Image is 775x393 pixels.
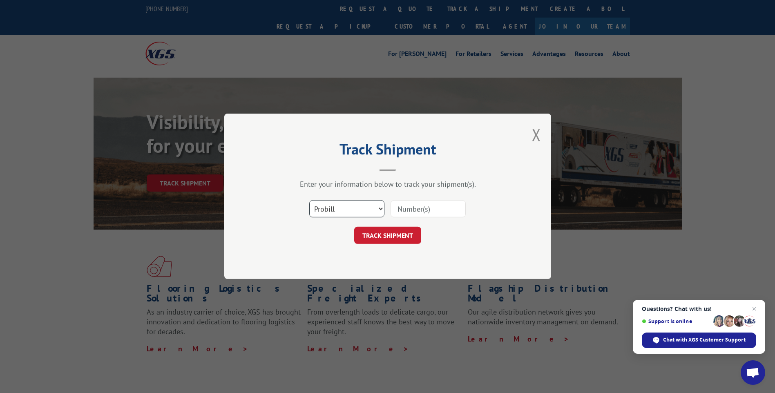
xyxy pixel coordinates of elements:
div: Enter your information below to track your shipment(s). [265,180,510,189]
button: Close modal [532,124,541,145]
button: TRACK SHIPMENT [354,227,421,244]
input: Number(s) [391,201,466,218]
span: Questions? Chat with us! [642,306,756,312]
span: Close chat [749,304,759,314]
div: Chat with XGS Customer Support [642,333,756,348]
div: Open chat [741,360,765,385]
h2: Track Shipment [265,143,510,159]
span: Support is online [642,318,710,324]
span: Chat with XGS Customer Support [663,336,746,344]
